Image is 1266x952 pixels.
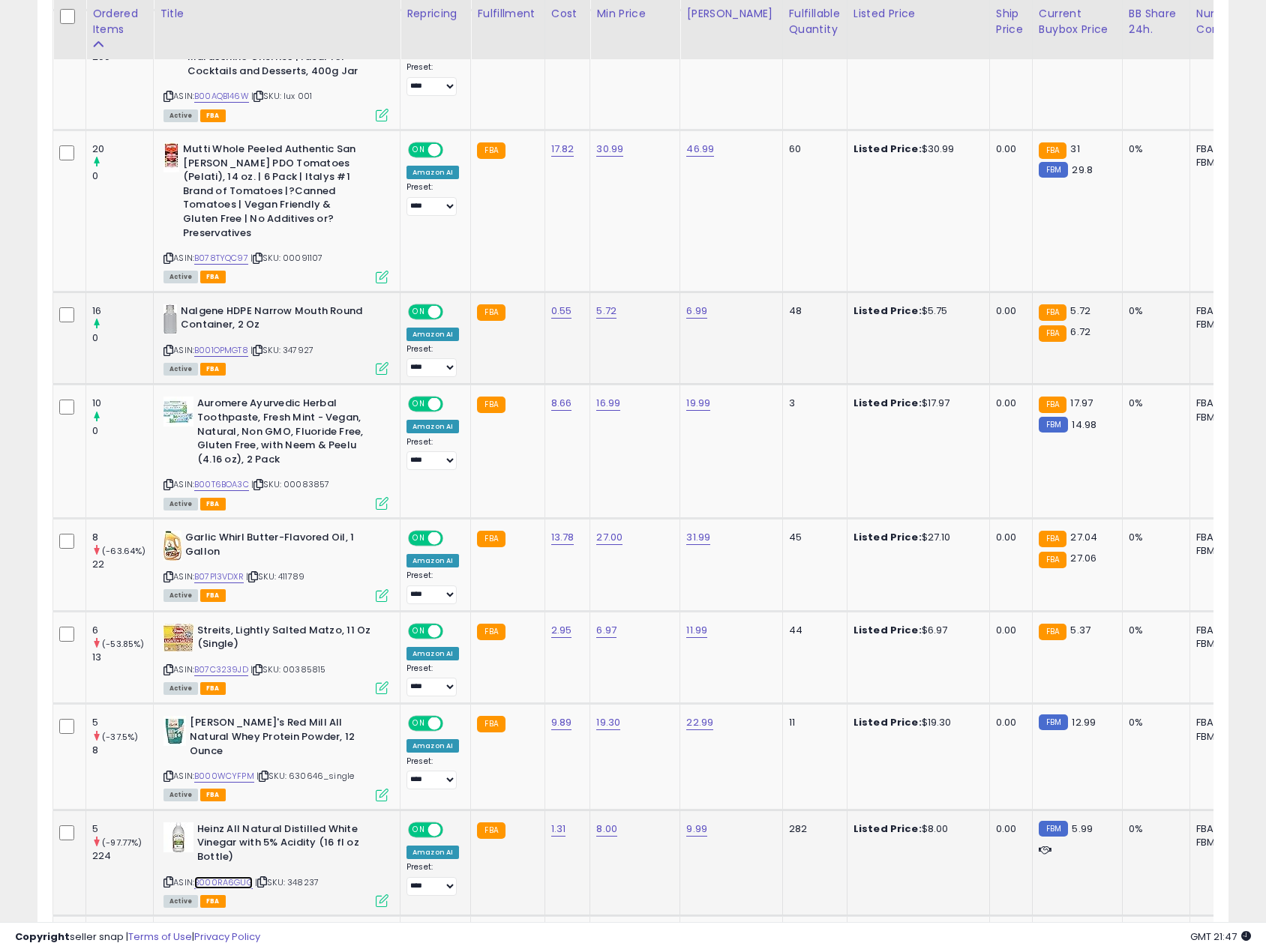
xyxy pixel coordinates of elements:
[853,142,978,156] div: $30.99
[255,876,319,888] span: | SKU: 348237
[996,397,1021,410] div: 0.00
[163,271,198,283] span: All listings currently available for purchase on Amazon
[200,789,226,801] span: FBA
[477,142,505,159] small: FBA
[1196,397,1246,410] div: FBA: 3
[92,424,153,438] div: 0
[1129,531,1178,544] div: 0%
[477,304,505,321] small: FBA
[1070,530,1097,544] span: 27.04
[853,396,922,410] b: Listed Price:
[246,570,304,582] span: | SKU: 411789
[128,930,192,944] a: Terms of Use
[1129,6,1183,37] div: BB Share 24h.
[853,624,978,637] div: $6.97
[92,531,153,544] div: 8
[853,142,922,156] b: Listed Price:
[194,478,249,491] a: B00T6BOA3C
[181,304,363,336] b: Nalgene HDPE Narrow Mouth Round Container, 2 Oz
[441,717,465,730] span: OFF
[194,663,248,676] a: B07C3239JD
[250,344,313,356] span: | SKU: 347927
[15,930,260,945] div: seller snap | |
[1072,822,1093,836] span: 5.99
[1196,6,1251,37] div: Num of Comp.
[996,624,1021,637] div: 0.00
[551,304,572,319] a: 0.55
[163,397,388,507] div: ASIN:
[409,624,428,637] span: ON
[1196,304,1246,318] div: FBA: 5
[551,623,572,638] a: 2.95
[477,397,505,413] small: FBA
[789,6,841,37] div: Fulfillable Quantity
[853,530,922,544] b: Listed Price:
[996,716,1021,729] div: 0.00
[163,822,388,906] div: ASIN:
[163,822,193,852] img: 414A2o6CNHL._SL40_.jpg
[185,531,367,562] b: Garlic Whirl Butter-Flavored Oil, 1 Gallon
[163,498,198,510] span: All listings currently available for purchase on Amazon
[406,554,459,567] div: Amazon AI
[1039,325,1066,342] small: FBA
[406,570,459,604] div: Preset:
[200,498,226,510] span: FBA
[163,589,198,602] span: All listings currently available for purchase on Amazon
[596,623,616,638] a: 6.97
[1196,156,1246,169] div: FBM: 13
[194,770,254,783] a: B000WCYFPM
[1196,836,1246,849] div: FBM: 5
[551,142,574,157] a: 17.82
[1039,397,1066,413] small: FBA
[1196,716,1246,729] div: FBA: 9
[1196,544,1246,558] div: FBM: 2
[789,142,835,156] div: 60
[596,530,622,545] a: 27.00
[853,822,978,836] div: $8.00
[409,532,428,545] span: ON
[15,930,70,944] strong: Copyright
[1039,417,1068,433] small: FBM
[596,142,623,157] a: 30.99
[1196,637,1246,651] div: FBM: 1
[686,6,775,22] div: [PERSON_NAME]
[853,304,922,318] b: Listed Price:
[1190,930,1251,944] span: 2025-10-9 21:47 GMT
[92,744,153,757] div: 8
[789,716,835,729] div: 11
[1129,304,1178,318] div: 0%
[441,532,465,545] span: OFF
[406,166,459,179] div: Amazon AI
[92,169,153,183] div: 0
[1070,396,1093,410] span: 17.97
[596,6,673,22] div: Min Price
[406,846,459,859] div: Amazon AI
[686,304,707,319] a: 6.99
[686,623,707,638] a: 11.99
[551,530,574,545] a: 13.78
[251,90,312,102] span: | SKU: lux 001
[853,822,922,836] b: Listed Price:
[1129,142,1178,156] div: 0%
[406,862,459,896] div: Preset:
[1196,822,1246,836] div: FBA: 14
[163,363,198,376] span: All listings currently available for purchase on Amazon
[92,651,153,664] div: 13
[406,663,459,697] div: Preset:
[1070,325,1090,339] span: 6.72
[251,478,330,490] span: | SKU: 00083857
[409,144,428,157] span: ON
[551,822,566,837] a: 1.31
[190,716,372,762] b: [PERSON_NAME]'s Red Mill All Natural Whey Protein Powder, 12 Ounce
[194,876,253,889] a: B000RA6GUG
[1196,624,1246,637] div: FBA: 6
[409,305,428,318] span: ON
[596,715,620,730] a: 19.30
[441,305,465,318] span: OFF
[477,624,505,640] small: FBA
[406,739,459,753] div: Amazon AI
[406,62,459,96] div: Preset:
[194,252,248,265] a: B078TYQC97
[92,624,153,637] div: 6
[102,837,142,849] small: (-97.77%)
